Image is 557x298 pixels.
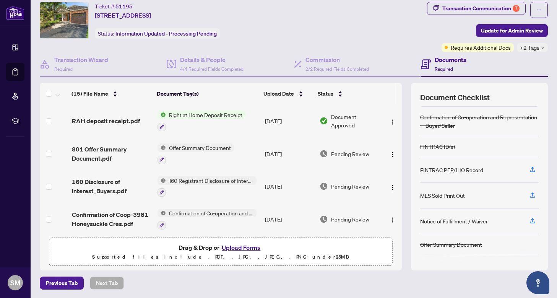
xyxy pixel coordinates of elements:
th: Upload Date [260,83,315,104]
img: Logo [390,151,396,158]
span: 160 Registrant Disclosure of Interest - Acquisition ofProperty [166,176,257,185]
td: [DATE] [262,104,317,137]
span: Drag & Drop or [179,243,263,252]
span: Pending Review [331,150,369,158]
img: Document Status [320,117,328,125]
h4: Details & People [180,55,244,64]
button: Status IconConfirmation of Co-operation and Representation—Buyer/Seller [158,209,257,230]
button: Upload Forms [219,243,263,252]
span: Document Checklist [420,92,490,103]
td: [DATE] [262,170,317,203]
span: Offer Summary Document [166,143,234,152]
span: 160 Disclosure of Interest_Buyers.pdf [72,177,152,195]
button: Next Tab [90,277,124,290]
span: Pending Review [331,182,369,191]
div: Transaction Communication [442,2,520,15]
span: Drag & Drop orUpload FormsSupported files include .PDF, .JPG, .JPEG, .PNG under25MB [49,238,392,266]
img: Status Icon [158,111,166,119]
span: ellipsis [536,7,542,13]
button: Update for Admin Review [476,24,548,37]
span: Required [435,66,453,72]
th: (15) File Name [68,83,154,104]
button: Logo [386,213,399,225]
span: [STREET_ADDRESS] [95,11,151,20]
button: Logo [386,148,399,160]
div: Status: [95,28,220,39]
img: IMG-X12374132_1.jpg [40,2,88,38]
div: MLS Sold Print Out [420,191,465,200]
td: [DATE] [262,137,317,170]
div: Notice of Fulfillment / Waiver [420,217,488,225]
h4: Commission [305,55,369,64]
img: Document Status [320,182,328,191]
div: FINTRAC ID(s) [420,142,455,151]
img: Logo [390,184,396,191]
span: Update for Admin Review [481,24,543,37]
span: 2/2 Required Fields Completed [305,66,369,72]
span: Confirmation of Co-operation and Representation—Buyer/Seller [166,209,257,217]
img: Status Icon [158,209,166,217]
img: logo [6,6,24,20]
span: Required [54,66,73,72]
span: Upload Date [263,90,294,98]
button: Logo [386,180,399,192]
span: Information Updated - Processing Pending [115,30,217,37]
div: FINTRAC PEP/HIO Record [420,166,483,174]
div: 7 [513,5,520,12]
span: Right at Home Deposit Receipt [166,111,245,119]
span: +2 Tags [520,43,539,52]
img: Status Icon [158,176,166,185]
img: Document Status [320,215,328,223]
button: Status IconRight at Home Deposit Receipt [158,111,245,131]
span: Document Approved [331,112,380,129]
div: Confirmation of Co-operation and Representation—Buyer/Seller [420,113,539,130]
p: Supported files include .PDF, .JPG, .JPEG, .PNG under 25 MB [54,252,388,262]
h4: Transaction Wizard [54,55,108,64]
span: 4/4 Required Fields Completed [180,66,244,72]
button: Status Icon160 Registrant Disclosure of Interest - Acquisition ofProperty [158,176,257,197]
h4: Documents [435,55,466,64]
span: Requires Additional Docs [451,43,511,52]
span: down [541,46,545,50]
span: 51195 [115,3,133,10]
div: Ticket #: [95,2,133,11]
th: Status [315,83,381,104]
span: SM [10,277,20,288]
span: (15) File Name [71,90,108,98]
span: Pending Review [331,215,369,223]
span: 801 Offer Summary Document.pdf [72,145,152,163]
img: Logo [390,217,396,223]
button: Previous Tab [40,277,84,290]
button: Open asap [526,271,549,294]
button: Status IconOffer Summary Document [158,143,234,164]
button: Transaction Communication7 [427,2,526,15]
img: Logo [390,119,396,125]
img: Status Icon [158,143,166,152]
div: Offer Summary Document [420,240,482,249]
th: Document Tag(s) [154,83,260,104]
span: Confirmation of Coop-3981 Honeysuckle Cres.pdf [72,210,152,228]
span: Status [318,90,333,98]
button: Logo [386,115,399,127]
span: Previous Tab [46,277,78,289]
span: RAH deposit receipt.pdf [72,116,140,125]
td: [DATE] [262,203,317,236]
img: Document Status [320,150,328,158]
